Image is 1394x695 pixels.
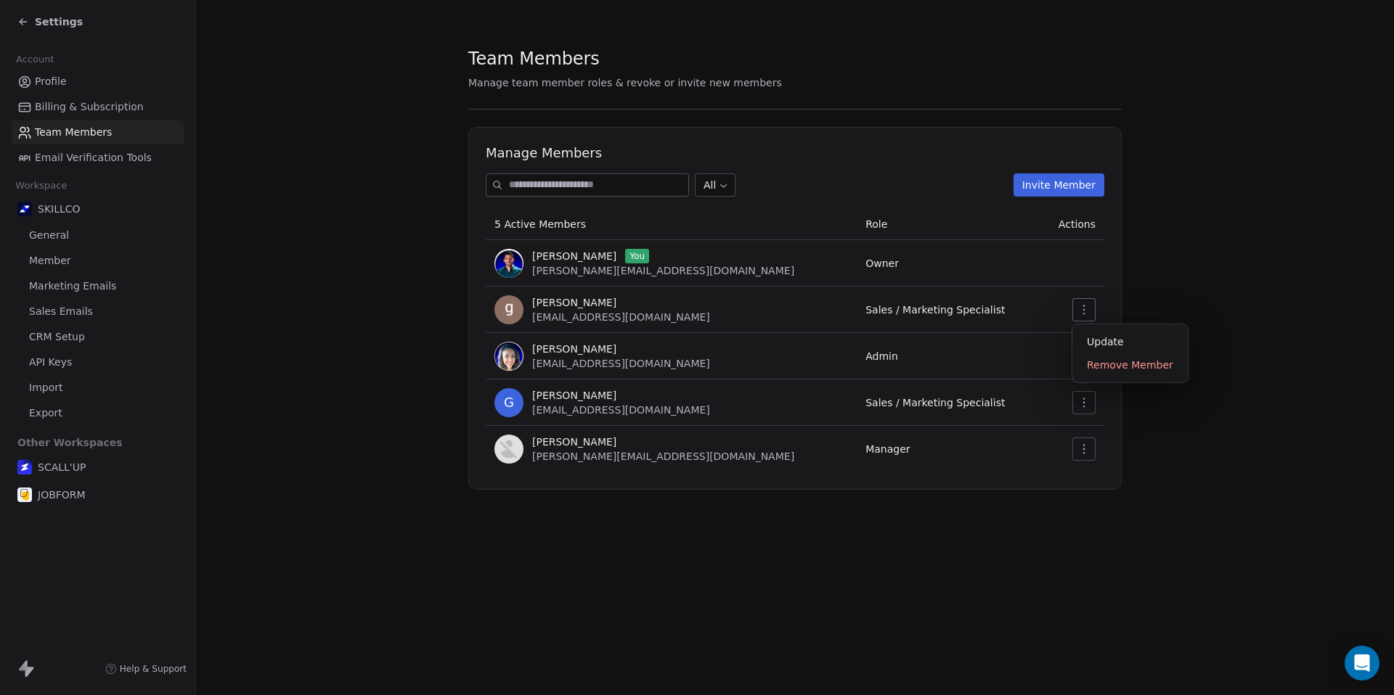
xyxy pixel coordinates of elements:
span: Role [865,218,887,230]
span: Member [29,253,71,268]
span: Profile [35,74,67,89]
span: Account [9,49,60,70]
span: [EMAIL_ADDRESS][DOMAIN_NAME] [532,404,710,416]
img: Qg6BXWiuQyfYZGqtxlhGQFv2iMRXfjKhZXQ8kVp61tc [494,435,523,464]
span: Team Members [35,125,112,140]
span: CRM Setup [29,329,85,345]
span: Billing & Subscription [35,99,144,115]
span: Manager [865,443,910,455]
span: Manage team member roles & revoke or invite new members [468,77,782,89]
span: Actions [1059,218,1096,230]
a: API Keys [12,350,184,374]
span: Team Members [468,48,600,70]
span: Export [29,406,62,421]
span: Help & Support [120,663,187,675]
img: bjGMyNk0r_SXj1VtPi5UjkPzBDnUyBl7ccDAIKlSkII [494,249,523,278]
a: Sales Emails [12,300,184,324]
span: [PERSON_NAME] [532,342,616,356]
span: Sales Emails [29,304,93,319]
span: [PERSON_NAME] [532,295,616,310]
h1: Manage Members [486,144,1104,162]
a: Export [12,401,184,425]
span: API Keys [29,355,72,370]
div: Open Intercom Messenger [1345,646,1379,680]
span: You [625,249,649,263]
span: 5 Active Members [494,218,586,230]
span: [PERSON_NAME] [532,249,616,263]
span: General [29,228,69,243]
img: logo%20scall%20up%202%20(3).png [17,460,32,474]
img: o_zSFjm9zoH5LlVjUkDz9b23kPZGgfMzdOLcCFAt6PQ [494,295,523,324]
span: SCALL'UP [38,460,86,474]
span: [PERSON_NAME] [532,388,616,403]
span: [PERSON_NAME][EMAIL_ADDRESS][DOMAIN_NAME] [532,265,794,276]
span: [PERSON_NAME] [532,435,616,449]
span: [EMAIL_ADDRESS][DOMAIN_NAME] [532,358,710,369]
span: Owner [865,258,899,269]
span: Admin [865,350,898,362]
div: Remove Member [1078,353,1182,377]
a: Team Members [12,120,184,144]
span: Workspace [9,175,73,197]
span: G [494,388,523,417]
img: TSEXIDvW4yDxeLE49a9iQ98ahgJOz_6uVeF2atkOUxo [494,342,523,371]
span: Sales / Marketing Specialist [865,304,1005,316]
span: Marketing Emails [29,279,116,294]
span: Import [29,380,62,395]
button: Invite Member [1014,173,1104,197]
span: JOBFORM [38,488,86,502]
img: Skillco%20logo%20icon%20(2).png [17,202,32,216]
span: Settings [35,15,83,29]
a: General [12,223,184,247]
span: [PERSON_NAME][EMAIL_ADDRESS][DOMAIN_NAME] [532,451,794,462]
a: Settings [17,15,83,29]
span: SKILLCO [38,202,81,216]
span: Email Verification Tools [35,150,152,165]
a: Email Verification Tools [12,146,184,170]
a: CRM Setup [12,325,184,349]
span: Sales / Marketing Specialist [865,397,1005,408]
a: Billing & Subscription [12,95,184,119]
a: Help & Support [105,663,187,675]
a: Import [12,376,184,400]
div: Update [1078,330,1182,353]
span: Other Workspaces [12,431,129,454]
span: [EMAIL_ADDRESS][DOMAIN_NAME] [532,311,710,323]
img: Logo%20Jobform%20blanc%20(1).png%2000-16-40-377.png [17,488,32,502]
a: Profile [12,70,184,94]
a: Member [12,249,184,273]
a: Marketing Emails [12,274,184,298]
